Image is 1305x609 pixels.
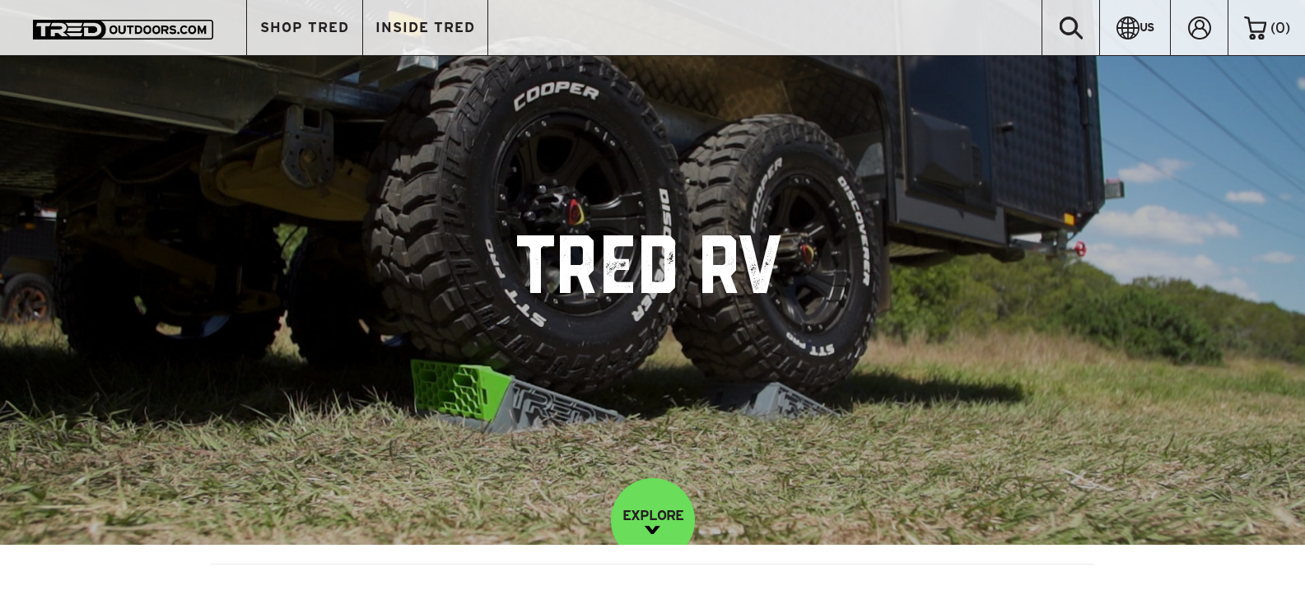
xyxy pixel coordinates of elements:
[33,20,213,40] img: TRED Outdoors America
[645,526,660,534] img: down-image
[517,235,788,309] h1: TRED RV
[375,21,475,35] span: INSIDE TRED
[1270,21,1290,35] span: ( )
[1244,16,1266,40] img: cart-icon
[260,21,349,35] span: SHOP TRED
[1275,20,1285,35] span: 0
[611,478,695,562] a: EXPLORE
